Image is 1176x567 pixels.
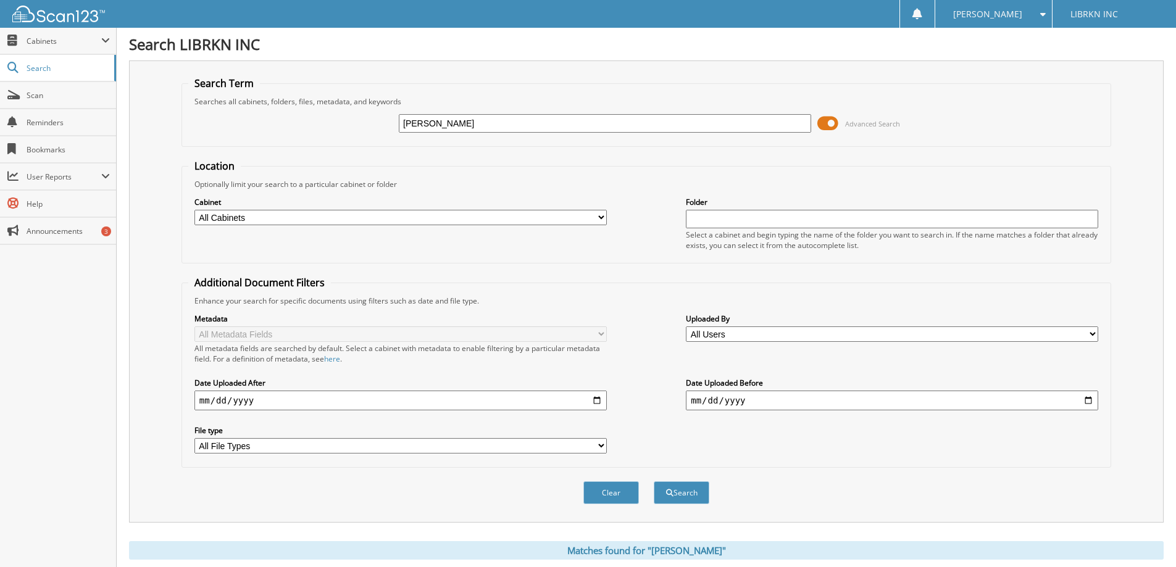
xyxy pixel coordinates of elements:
[194,197,607,207] label: Cabinet
[845,119,900,128] span: Advanced Search
[188,296,1104,306] div: Enhance your search for specific documents using filters such as date and file type.
[194,343,607,364] div: All metadata fields are searched by default. Select a cabinet with metadata to enable filtering b...
[12,6,105,22] img: scan123-logo-white.svg
[27,226,110,236] span: Announcements
[686,378,1098,388] label: Date Uploaded Before
[27,63,108,73] span: Search
[188,276,331,289] legend: Additional Document Filters
[188,96,1104,107] div: Searches all cabinets, folders, files, metadata, and keywords
[686,197,1098,207] label: Folder
[27,172,101,182] span: User Reports
[129,34,1164,54] h1: Search LIBRKN INC
[27,199,110,209] span: Help
[194,313,607,324] label: Metadata
[194,425,607,436] label: File type
[27,144,110,155] span: Bookmarks
[188,159,241,173] legend: Location
[194,378,607,388] label: Date Uploaded After
[583,481,639,504] button: Clear
[953,10,1022,18] span: [PERSON_NAME]
[27,117,110,128] span: Reminders
[686,313,1098,324] label: Uploaded By
[129,541,1164,560] div: Matches found for "[PERSON_NAME]"
[654,481,709,504] button: Search
[1070,10,1118,18] span: LIBRKN INC
[188,77,260,90] legend: Search Term
[101,226,111,236] div: 3
[27,90,110,101] span: Scan
[324,354,340,364] a: here
[188,179,1104,189] div: Optionally limit your search to a particular cabinet or folder
[27,36,101,46] span: Cabinets
[686,391,1098,410] input: end
[686,230,1098,250] div: Select a cabinet and begin typing the name of the folder you want to search in. If the name match...
[1114,508,1176,567] iframe: Chat Widget
[194,391,607,410] input: start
